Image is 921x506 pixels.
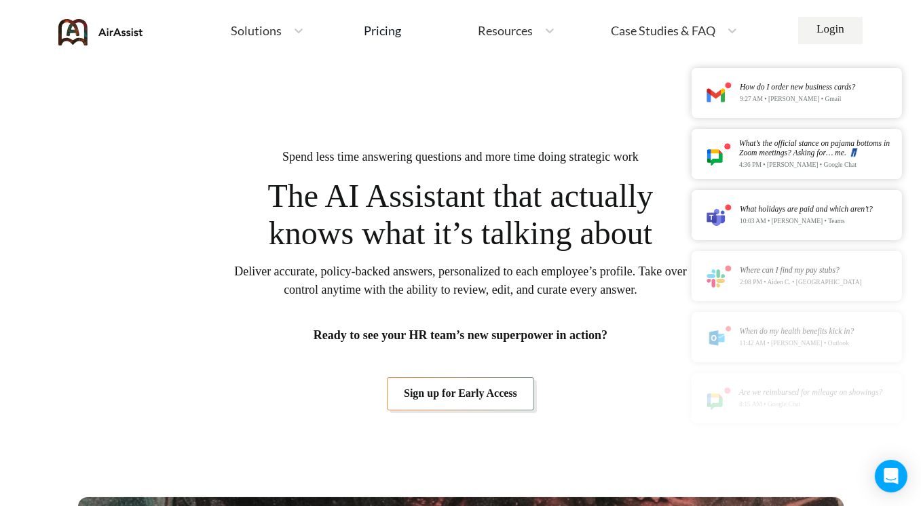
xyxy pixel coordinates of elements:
[250,177,671,252] span: The AI Assistant that actually knows what it’s talking about
[364,18,401,43] a: Pricing
[364,24,401,37] div: Pricing
[478,24,533,37] span: Resources
[707,81,732,104] img: notification
[233,262,688,299] span: Deliver accurate, policy-backed answers, personalized to each employee’s profile. Take over contr...
[231,24,282,37] span: Solutions
[58,19,143,45] img: AirAssist
[314,326,607,345] span: Ready to see your HR team’s new superpower in action?
[611,24,715,37] span: Case Studies & FAQ
[740,83,856,92] div: How do I order new business cards?
[387,377,534,410] a: Sign up for Early Access
[798,17,863,44] a: Login
[875,460,907,492] div: Open Intercom Messenger
[739,388,882,397] div: Are we reimbursed for mileage on showings?
[740,205,873,214] div: What holidays are paid and which aren’t?
[282,148,639,166] span: Spend less time answering questions and more time doing strategic work
[740,96,856,103] p: 9:27 AM • [PERSON_NAME] • Gmail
